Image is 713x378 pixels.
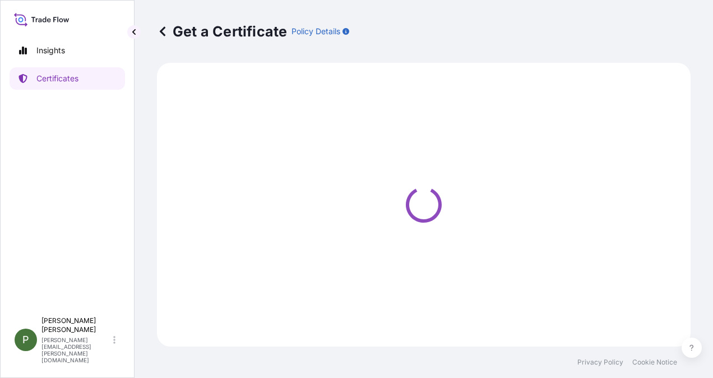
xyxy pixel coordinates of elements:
a: Certificates [10,67,125,90]
p: [PERSON_NAME][EMAIL_ADDRESS][PERSON_NAME][DOMAIN_NAME] [41,336,111,363]
a: Cookie Notice [632,358,677,367]
p: Policy Details [291,26,340,37]
span: P [22,334,29,345]
p: Certificates [36,73,78,84]
a: Insights [10,39,125,62]
a: Privacy Policy [577,358,623,367]
div: Loading [164,70,684,340]
p: Get a Certificate [157,22,287,40]
p: [PERSON_NAME] [PERSON_NAME] [41,316,111,334]
p: Insights [36,45,65,56]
